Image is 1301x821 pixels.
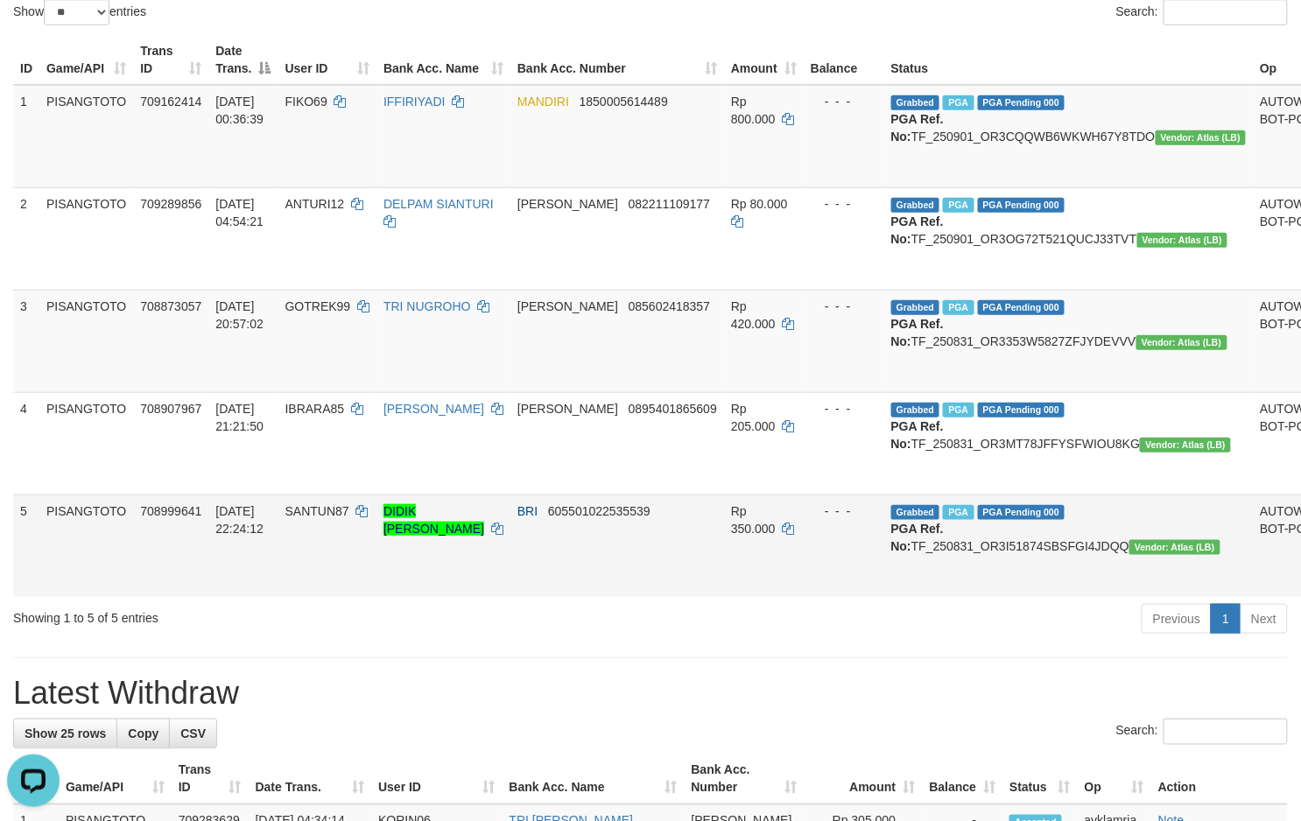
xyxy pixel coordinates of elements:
[128,726,158,740] span: Copy
[285,402,345,416] span: IBRARA85
[884,35,1254,85] th: Status
[517,299,618,313] span: [PERSON_NAME]
[517,402,618,416] span: [PERSON_NAME]
[891,214,944,246] b: PGA Ref. No:
[731,402,776,433] span: Rp 205.000
[13,392,39,495] td: 4
[891,505,940,520] span: Grabbed
[548,504,650,518] span: Copy 605501022535539 to clipboard
[811,93,877,110] div: - - -
[884,495,1254,597] td: TF_250831_OR3I51874SBSFGI4JDQQ
[39,495,133,597] td: PISANGTOTO
[978,300,1065,315] span: PGA Pending
[884,85,1254,188] td: TF_250901_OR3CQQWB6WKWH67Y8TDO
[140,402,201,416] span: 708907967
[731,197,788,211] span: Rp 80.000
[39,290,133,392] td: PISANGTOTO
[629,299,710,313] span: Copy 085602418357 to clipboard
[215,402,264,433] span: [DATE] 21:21:50
[39,35,133,85] th: Game/API: activate to sort column ascending
[59,754,172,804] th: Game/API: activate to sort column ascending
[811,502,877,520] div: - - -
[811,195,877,213] div: - - -
[1136,335,1227,350] span: Vendor URL: https://dashboard.q2checkout.com/secure
[517,95,569,109] span: MANDIRI
[804,754,922,804] th: Amount: activate to sort column ascending
[1151,754,1288,804] th: Action
[172,754,249,804] th: Trans ID: activate to sort column ascending
[1078,754,1151,804] th: Op: activate to sort column ascending
[580,95,668,109] span: Copy 1850005614489 to clipboard
[140,504,201,518] span: 708999641
[724,35,804,85] th: Amount: activate to sort column ascending
[285,299,351,313] span: GOTREK99
[1140,438,1231,453] span: Vendor URL: https://dashboard.q2checkout.com/secure
[685,754,805,804] th: Bank Acc. Number: activate to sort column ascending
[517,197,618,211] span: [PERSON_NAME]
[922,754,1002,804] th: Balance: activate to sort column ascending
[891,95,940,110] span: Grabbed
[383,504,484,536] a: DIDIK [PERSON_NAME]
[1164,719,1288,745] input: Search:
[510,35,724,85] th: Bank Acc. Number: activate to sort column ascending
[629,402,717,416] span: Copy 0895401865609 to clipboard
[503,754,685,804] th: Bank Acc. Name: activate to sort column ascending
[731,299,776,331] span: Rp 420.000
[1116,719,1288,745] label: Search:
[13,602,529,627] div: Showing 1 to 5 of 5 entries
[891,317,944,348] b: PGA Ref. No:
[978,403,1065,418] span: PGA Pending
[39,85,133,188] td: PISANGTOTO
[884,290,1254,392] td: TF_250831_OR3353W5827ZFJYDEVVV
[140,197,201,211] span: 709289856
[285,95,327,109] span: FIKO69
[25,726,106,740] span: Show 25 rows
[517,504,538,518] span: BRI
[1211,604,1241,634] a: 1
[383,95,446,109] a: IFFIRIYADI
[629,197,710,211] span: Copy 082211109177 to clipboard
[13,290,39,392] td: 3
[208,35,278,85] th: Date Trans.: activate to sort column descending
[140,95,201,109] span: 709162414
[215,197,264,228] span: [DATE] 04:54:21
[884,187,1254,290] td: TF_250901_OR3OG72T521QUCJ33TVT
[7,7,60,60] button: Open LiveChat chat widget
[978,95,1065,110] span: PGA Pending
[383,299,471,313] a: TRI NUGROHO
[39,187,133,290] td: PISANGTOTO
[891,198,940,213] span: Grabbed
[285,504,349,518] span: SANTUN87
[884,392,1254,495] td: TF_250831_OR3MT78JFFYSFWIOU8KG
[215,504,264,536] span: [DATE] 22:24:12
[1129,540,1220,555] span: Vendor URL: https://dashboard.q2checkout.com/secure
[371,754,502,804] th: User ID: activate to sort column ascending
[13,676,1288,711] h1: Latest Withdraw
[140,299,201,313] span: 708873057
[13,719,117,748] a: Show 25 rows
[811,298,877,315] div: - - -
[383,402,484,416] a: [PERSON_NAME]
[39,392,133,495] td: PISANGTOTO
[133,35,208,85] th: Trans ID: activate to sort column ascending
[731,504,776,536] span: Rp 350.000
[943,300,974,315] span: Marked by avkdimas
[285,197,345,211] span: ANTURI12
[1137,233,1228,248] span: Vendor URL: https://dashboard.q2checkout.com/secure
[1142,604,1212,634] a: Previous
[943,403,974,418] span: Marked by avklamria
[180,726,206,740] span: CSV
[376,35,510,85] th: Bank Acc. Name: activate to sort column ascending
[278,35,376,85] th: User ID: activate to sort column ascending
[13,35,39,85] th: ID
[891,403,940,418] span: Grabbed
[215,299,264,331] span: [DATE] 20:57:02
[943,505,974,520] span: Marked by avklamria
[811,400,877,418] div: - - -
[13,495,39,597] td: 5
[804,35,884,85] th: Balance
[116,719,170,748] a: Copy
[169,719,217,748] a: CSV
[891,300,940,315] span: Grabbed
[891,112,944,144] b: PGA Ref. No:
